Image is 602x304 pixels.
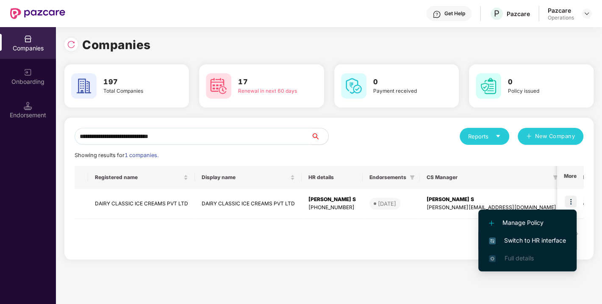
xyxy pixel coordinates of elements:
span: Switch to HR interface [489,236,566,245]
div: Pazcare [507,10,530,18]
th: More [557,166,583,189]
span: right [574,231,579,236]
span: P [494,8,499,19]
div: Get Help [444,10,465,17]
div: Renewal in next 60 days [238,87,300,95]
h3: 0 [508,77,570,88]
div: [PHONE_NUMBER] [308,204,356,212]
h3: 0 [373,77,435,88]
div: [DATE] [378,199,396,208]
div: [PERSON_NAME] S [308,196,356,204]
li: Next Page [570,227,583,241]
div: Total Companies [103,87,165,95]
span: New Company [535,132,575,141]
span: Showing results for [75,152,158,158]
img: svg+xml;base64,PHN2ZyB3aWR0aD0iMTQuNSIgaGVpZ2h0PSIxNC41IiB2aWV3Qm94PSIwIDAgMTYgMTYiIGZpbGw9Im5vbm... [24,102,32,110]
div: Pazcare [548,6,574,14]
button: search [311,128,329,145]
div: Operations [548,14,574,21]
span: filter [551,172,560,182]
th: HR details [302,166,363,189]
button: plusNew Company [518,128,583,145]
img: svg+xml;base64,PHN2ZyB4bWxucz0iaHR0cDovL3d3dy53My5vcmcvMjAwMC9zdmciIHdpZHRoPSI2MCIgaGVpZ2h0PSI2MC... [206,73,231,99]
h1: Companies [82,36,151,54]
span: filter [410,175,415,180]
span: 1 companies. [125,152,158,158]
th: Display name [195,166,302,189]
img: svg+xml;base64,PHN2ZyBpZD0iUmVsb2FkLTMyeDMyIiB4bWxucz0iaHR0cDovL3d3dy53My5vcmcvMjAwMC9zdmciIHdpZH... [67,40,75,49]
span: Registered name [95,174,182,181]
img: svg+xml;base64,PHN2ZyBpZD0iRHJvcGRvd24tMzJ4MzIiIHhtbG5zPSJodHRwOi8vd3d3LnczLm9yZy8yMDAwL3N2ZyIgd2... [583,10,590,17]
th: Registered name [88,166,195,189]
span: Endorsements [369,174,406,181]
div: Payment received [373,87,435,95]
span: filter [408,172,416,182]
div: [PERSON_NAME][EMAIL_ADDRESS][DOMAIN_NAME] [427,204,556,212]
img: New Pazcare Logo [10,8,65,19]
span: Display name [202,174,289,181]
img: svg+xml;base64,PHN2ZyB3aWR0aD0iMjAiIGhlaWdodD0iMjAiIHZpZXdCb3g9IjAgMCAyMCAyMCIgZmlsbD0ibm9uZSIgeG... [24,68,32,77]
td: DAIRY CLASSIC ICE CREAMS PVT LTD [195,189,302,219]
div: Reports [468,132,501,141]
span: CS Manager [427,174,549,181]
div: [PERSON_NAME] S [427,196,556,204]
span: Manage Policy [489,218,566,227]
span: filter [553,175,558,180]
img: svg+xml;base64,PHN2ZyB4bWxucz0iaHR0cDovL3d3dy53My5vcmcvMjAwMC9zdmciIHdpZHRoPSI2MCIgaGVpZ2h0PSI2MC... [71,73,97,99]
img: svg+xml;base64,PHN2ZyB4bWxucz0iaHR0cDovL3d3dy53My5vcmcvMjAwMC9zdmciIHdpZHRoPSI2MCIgaGVpZ2h0PSI2MC... [341,73,366,99]
img: svg+xml;base64,PHN2ZyB4bWxucz0iaHR0cDovL3d3dy53My5vcmcvMjAwMC9zdmciIHdpZHRoPSIxNiIgaGVpZ2h0PSIxNi... [489,238,496,244]
img: icon [565,196,577,207]
h3: 197 [103,77,165,88]
img: svg+xml;base64,PHN2ZyB4bWxucz0iaHR0cDovL3d3dy53My5vcmcvMjAwMC9zdmciIHdpZHRoPSIxNi4zNjMiIGhlaWdodD... [489,255,496,262]
img: svg+xml;base64,PHN2ZyB4bWxucz0iaHR0cDovL3d3dy53My5vcmcvMjAwMC9zdmciIHdpZHRoPSI2MCIgaGVpZ2h0PSI2MC... [476,73,501,99]
span: plus [526,133,532,140]
span: search [311,133,328,140]
button: right [570,227,583,241]
div: Policy issued [508,87,570,95]
h3: 17 [238,77,300,88]
span: Full details [504,254,533,262]
img: svg+xml;base64,PHN2ZyB4bWxucz0iaHR0cDovL3d3dy53My5vcmcvMjAwMC9zdmciIHdpZHRoPSIxMi4yMDEiIGhlaWdodD... [489,221,494,226]
span: caret-down [495,133,501,139]
td: DAIRY CLASSIC ICE CREAMS PVT LTD [88,189,195,219]
img: svg+xml;base64,PHN2ZyBpZD0iSGVscC0zMngzMiIgeG1sbnM9Imh0dHA6Ly93d3cudzMub3JnLzIwMDAvc3ZnIiB3aWR0aD... [433,10,441,19]
img: svg+xml;base64,PHN2ZyBpZD0iQ29tcGFuaWVzIiB4bWxucz0iaHR0cDovL3d3dy53My5vcmcvMjAwMC9zdmciIHdpZHRoPS... [24,35,32,43]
